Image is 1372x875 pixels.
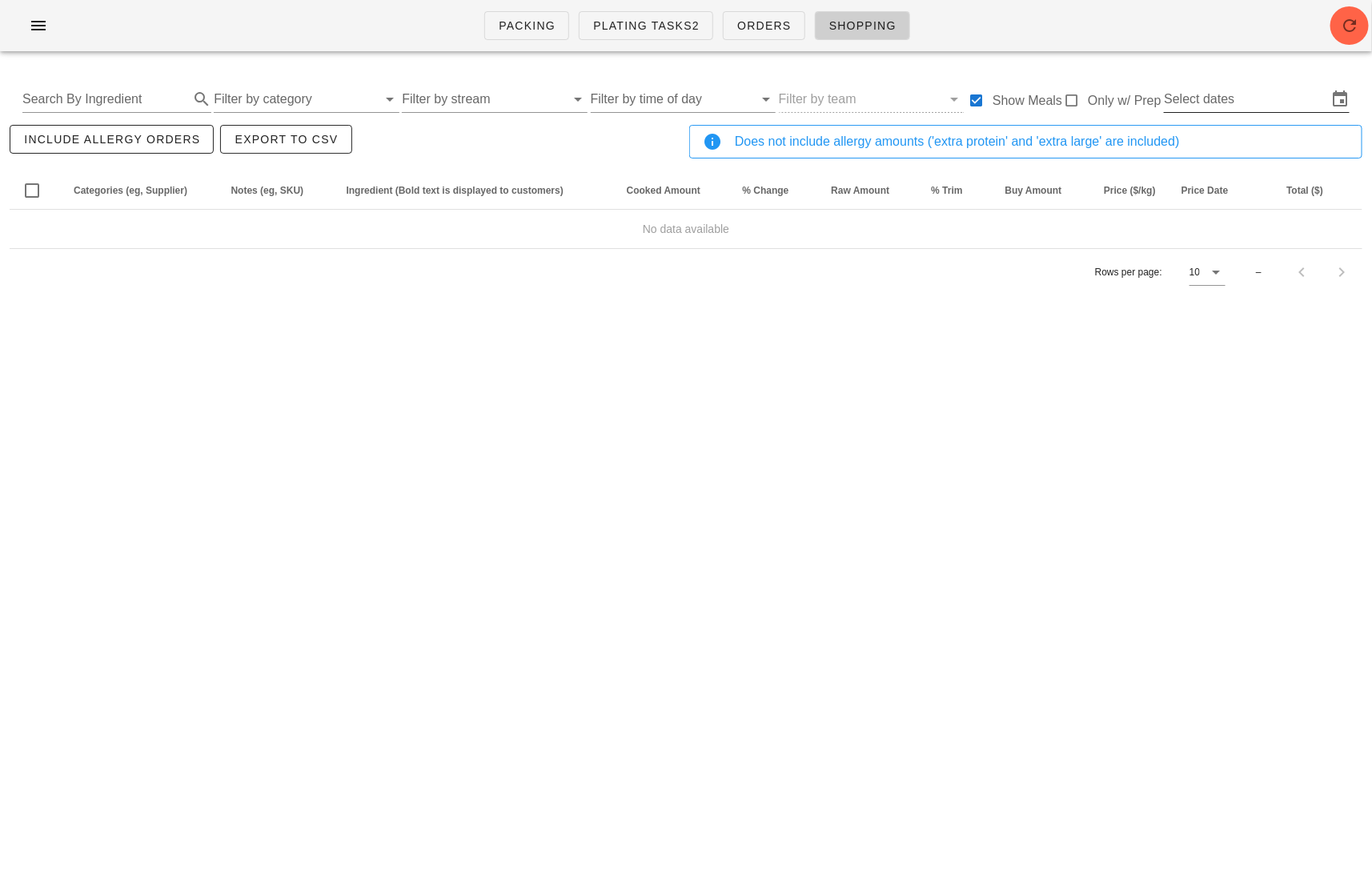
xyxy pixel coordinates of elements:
span: Shopping [828,19,897,32]
th: Total ($): Not sorted. Activate to sort ascending. [1258,171,1336,210]
div: Filter by stream [402,86,588,112]
a: Plating Tasks2 [579,11,713,40]
span: Orders [736,19,792,32]
button: include allergy orders [10,125,214,154]
div: Filter by category [214,86,399,112]
span: Packing [498,19,556,32]
div: Filter by time of day [591,86,776,112]
th: Price Date: Not sorted. Activate to sort ascending. [1169,171,1258,210]
th: Raw Amount: Not sorted. Activate to sort ascending. [802,171,903,210]
span: Buy Amount [1005,185,1062,196]
th: Cooked Amount: Not sorted. Activate to sort ascending. [596,171,713,210]
a: Orders [723,11,805,40]
th: % Trim: Not sorted. Activate to sort ascending. [902,171,975,210]
span: Categories (eg, Supplier) [74,185,187,196]
th: Price ($/kg): Not sorted. Activate to sort ascending. [1074,171,1168,210]
div: Does not include allergy amounts ('extra protein' and 'extra large' are included) [735,132,1349,151]
label: Only w/ Prep [1088,93,1161,109]
th: Buy Amount: Not sorted. Activate to sort ascending. [976,171,1075,210]
div: 10Rows per page: [1189,259,1226,285]
a: Shopping [815,11,910,40]
span: Export to CSV [234,133,338,146]
td: No data available [10,210,1362,248]
th: Notes (eg, SKU): Not sorted. Activate to sort ascending. [219,171,334,210]
th: Categories (eg, Supplier): Not sorted. Activate to sort ascending. [61,171,219,210]
th: % Change: Not sorted. Activate to sort ascending. [713,171,802,210]
span: % Trim [931,185,962,196]
span: Total ($) [1286,185,1323,196]
span: % Change [743,185,789,196]
div: Rows per page: [1095,249,1226,295]
span: include allergy orders [23,133,200,146]
span: Price ($/kg) [1104,185,1156,196]
span: Plating Tasks2 [592,19,700,32]
a: Packing [484,11,569,40]
div: – [1256,265,1262,279]
span: Price Date [1181,185,1229,196]
span: Raw Amount [831,185,889,196]
div: 10 [1189,265,1200,279]
span: Notes (eg, SKU) [231,185,304,196]
th: Ingredient (Bold text is displayed to customers): Not sorted. Activate to sort ascending. [334,171,597,210]
span: Cooked Amount [627,185,700,196]
button: Export to CSV [220,125,351,154]
span: Ingredient (Bold text is displayed to customers) [347,185,564,196]
label: Show Meals [993,93,1062,109]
